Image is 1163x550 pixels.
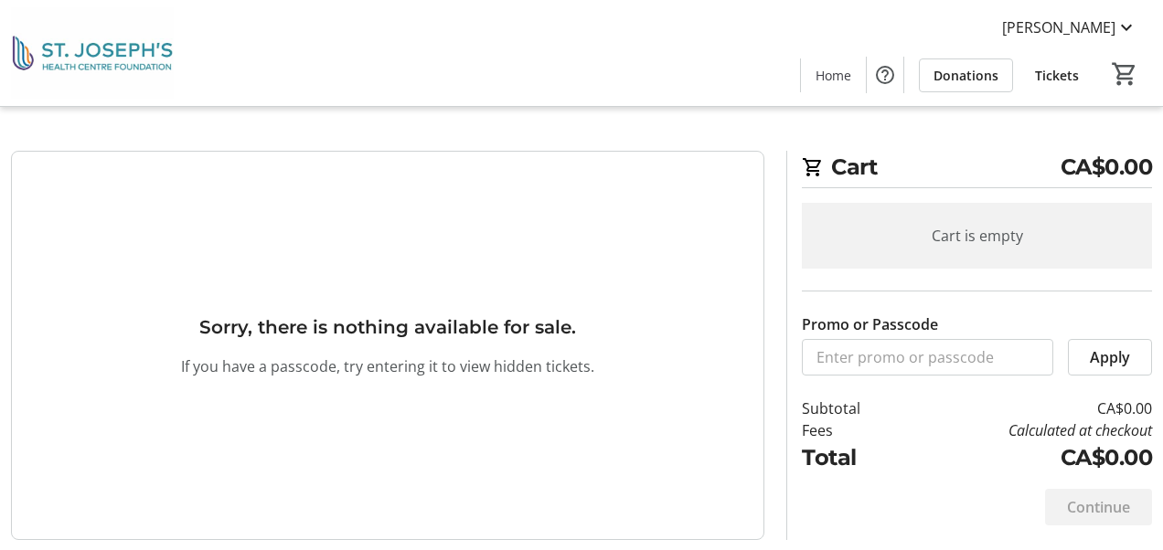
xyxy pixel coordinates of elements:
[1035,66,1079,85] span: Tickets
[802,151,1152,188] h2: Cart
[919,58,1013,92] a: Donations
[11,7,174,99] img: St. Joseph's Health Centre Foundation's Logo
[802,313,938,335] label: Promo or Passcode
[903,419,1152,441] td: Calculated at checkout
[1068,339,1152,375] button: Apply
[867,57,903,93] button: Help
[1002,16,1115,38] span: [PERSON_NAME]
[1090,346,1130,368] span: Apply
[802,203,1152,269] div: Cart is empty
[181,355,594,377] p: If you have a passcode, try entering it to view hidden tickets.
[1108,58,1141,90] button: Cart
[1020,58,1094,92] a: Tickets
[802,419,903,441] td: Fees
[1061,151,1153,184] span: CA$0.00
[199,313,576,341] h3: Sorry, there is nothing available for sale.
[903,441,1152,474] td: CA$0.00
[802,397,903,419] td: Subtotal
[987,13,1152,42] button: [PERSON_NAME]
[801,58,866,92] a: Home
[903,397,1152,419] td: CA$0.00
[802,339,1053,375] input: Enter promo or passcode
[802,441,903,474] td: Total
[816,66,851,85] span: Home
[934,66,998,85] span: Donations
